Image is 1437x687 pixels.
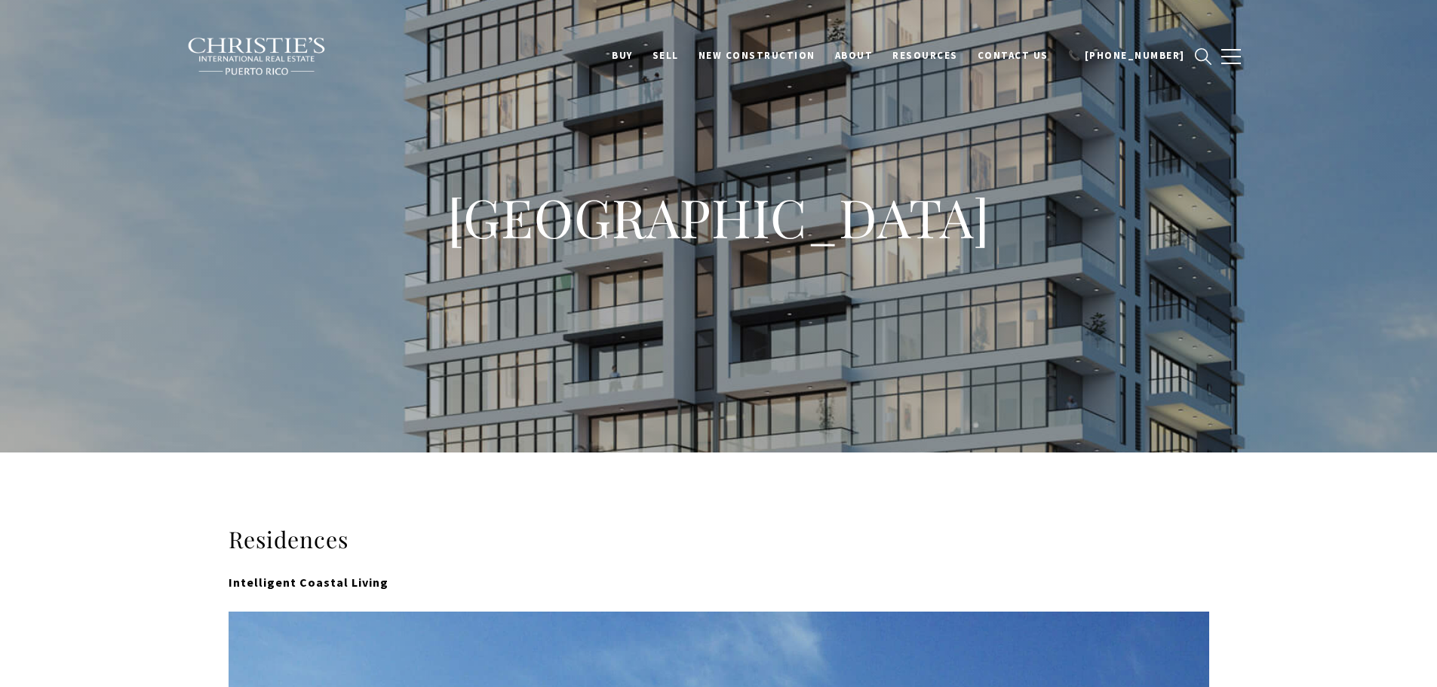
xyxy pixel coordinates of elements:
a: BUY [602,41,643,70]
h1: [GEOGRAPHIC_DATA] [417,184,1021,250]
a: Resources [883,41,968,70]
span: New Construction [699,49,815,62]
a: New Construction [689,41,825,70]
span: Contact Us [978,49,1049,62]
strong: Intelligent Coastal Living [229,575,388,590]
span: 📞 [PHONE_NUMBER] [1068,49,1185,62]
a: SELL [643,41,689,70]
img: Christie's International Real Estate black text logo [187,37,327,76]
h3: Residences [229,525,1209,554]
a: About [825,41,883,70]
a: 📞 [PHONE_NUMBER] [1058,41,1195,70]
